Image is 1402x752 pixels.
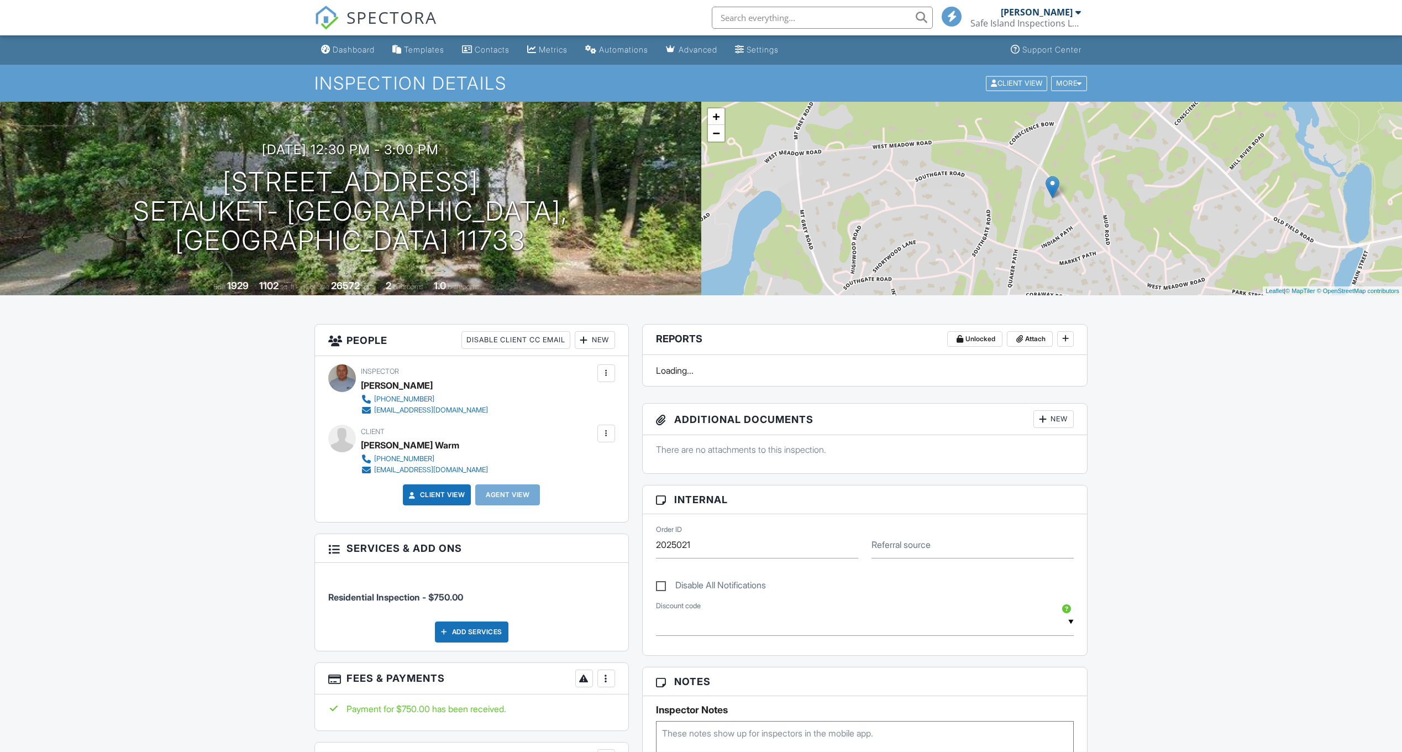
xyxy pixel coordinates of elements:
[599,45,648,54] div: Automations
[656,525,682,535] label: Order ID
[361,367,399,375] span: Inspector
[361,394,488,405] a: [PHONE_NUMBER]
[374,406,488,415] div: [EMAIL_ADDRESS][DOMAIN_NAME]
[712,7,933,29] input: Search everything...
[361,405,488,416] a: [EMAIL_ADDRESS][DOMAIN_NAME]
[317,40,379,60] a: Dashboard
[280,283,296,291] span: sq. ft.
[871,539,931,551] label: Referral source
[1263,286,1402,296] div: |
[314,6,339,30] img: The Best Home Inspection Software - Spectora
[315,663,628,694] h3: Fees & Payments
[970,18,1081,29] div: Safe Island Inspections LLC
[475,45,510,54] div: Contacts
[708,125,724,142] a: Zoom out
[679,45,717,54] div: Advanced
[404,45,444,54] div: Templates
[331,280,360,291] div: 26572
[1022,45,1081,54] div: Support Center
[539,45,568,54] div: Metrics
[1001,7,1073,18] div: [PERSON_NAME]
[643,667,1088,696] h3: Notes
[262,142,439,157] h3: [DATE] 12:30 pm - 3:00 pm
[985,79,1050,87] a: Client View
[661,40,722,60] a: Advanced
[1006,40,1086,60] a: Support Center
[361,377,433,394] div: [PERSON_NAME]
[581,40,653,60] a: Automations (Basic)
[747,45,779,54] div: Settings
[448,283,479,291] span: bathrooms
[328,703,615,715] div: Payment for $750.00 has been received.
[227,280,249,291] div: 1929
[434,280,446,291] div: 1.0
[656,601,701,611] label: Discount code
[374,395,434,404] div: [PHONE_NUMBER]
[1285,288,1315,294] a: © MapTiler
[315,325,628,356] h3: People
[333,45,375,54] div: Dashboard
[374,466,488,474] div: [EMAIL_ADDRESS][DOMAIN_NAME]
[1051,76,1087,91] div: More
[575,331,615,349] div: New
[656,443,1074,456] p: There are no attachments to this inspection.
[259,280,279,291] div: 1102
[18,168,684,255] h1: [STREET_ADDRESS] Setauket- [GEOGRAPHIC_DATA], [GEOGRAPHIC_DATA] 11733
[314,74,1088,93] h1: Inspection Details
[1266,288,1284,294] a: Leaflet
[656,704,1074,716] h5: Inspector Notes
[306,283,329,291] span: Lot Size
[361,437,459,453] div: [PERSON_NAME] Warm
[731,40,783,60] a: Settings
[361,283,375,291] span: sq.ft.
[1317,288,1399,294] a: © OpenStreetMap contributors
[656,580,766,594] label: Disable All Notifications
[523,40,572,60] a: Metrics
[361,453,488,464] a: [PHONE_NUMBER]
[708,108,724,125] a: Zoom in
[407,489,465,500] a: Client View
[643,485,1088,514] h3: Internal
[458,40,514,60] a: Contacts
[393,283,423,291] span: bedrooms
[361,427,385,436] span: Client
[328,571,615,612] li: Service: Residential Inspection
[986,76,1047,91] div: Client View
[374,455,434,463] div: [PHONE_NUMBER]
[314,15,437,38] a: SPECTORA
[435,622,508,643] div: Add Services
[346,6,437,29] span: SPECTORA
[361,464,488,476] a: [EMAIL_ADDRESS][DOMAIN_NAME]
[461,331,570,349] div: Disable Client CC Email
[386,280,391,291] div: 2
[213,283,225,291] span: Built
[328,592,463,603] span: Residential Inspection - $750.00
[388,40,449,60] a: Templates
[315,534,628,563] h3: Services & Add ons
[643,404,1088,435] h3: Additional Documents
[1033,410,1074,428] div: New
